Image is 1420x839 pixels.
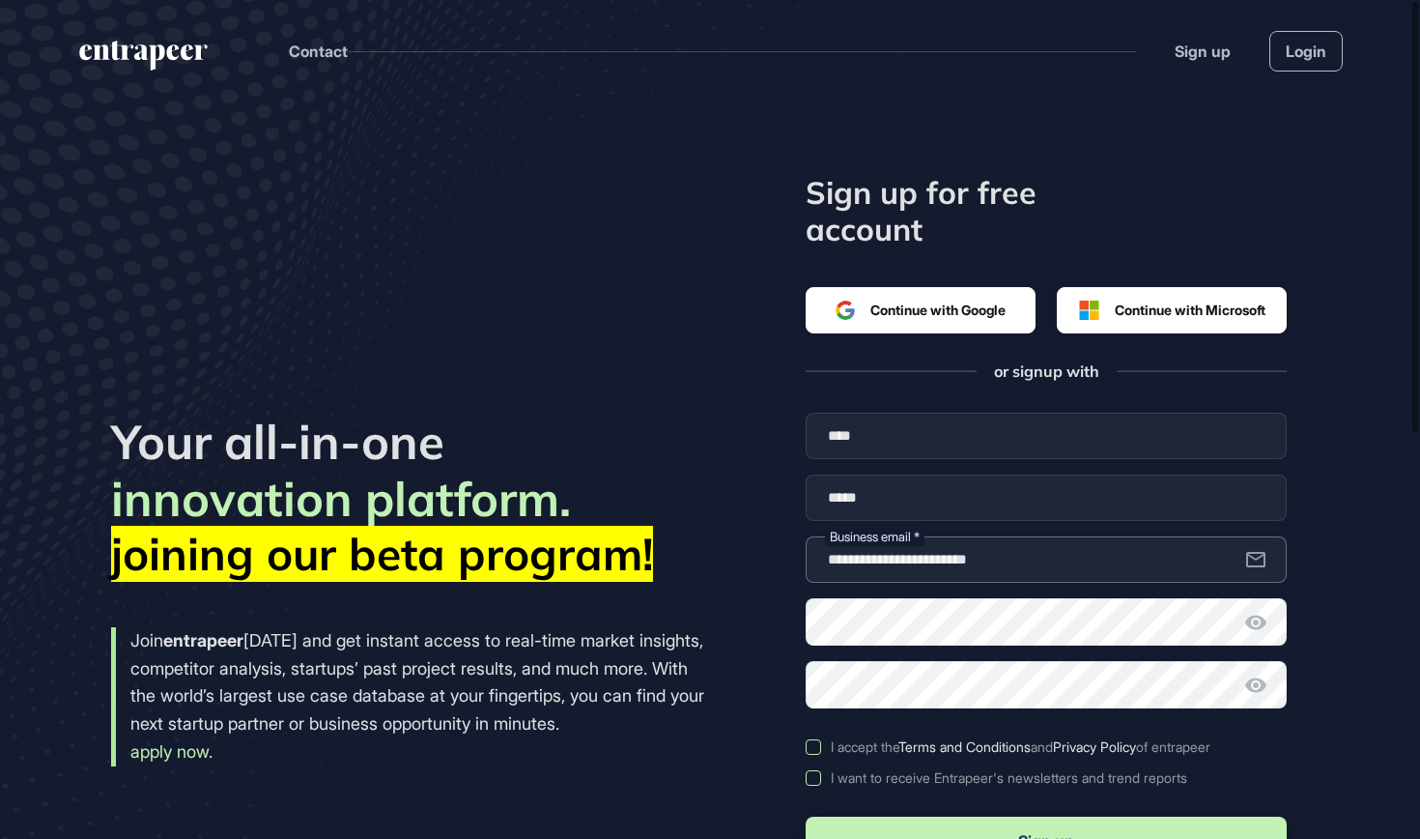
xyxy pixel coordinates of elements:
a: Privacy Policy [1053,738,1136,755]
strong: entrapeer [163,630,243,651]
div: I accept the and of entrapeer [831,739,1210,755]
span: innovation platform. [111,469,571,528]
button: Contact [289,39,348,64]
a: entrapeer-logo [77,41,210,77]
span: Join [DATE] and get instant access to real-time market insights, competitor analysis, startups’ p... [130,630,704,734]
a: Sign up [1175,40,1231,63]
a: Terms and Conditions [898,738,1031,755]
h1: Sign up for free account [806,174,1143,248]
mark: joining our beta program! [111,526,653,582]
div: I want to receive Entrapeer's newsletters and trend reports [831,770,1187,786]
a: Login [1269,31,1343,72]
label: Business email * [825,527,924,547]
a: apply now. [130,741,213,762]
span: Continue with Microsoft [1115,300,1265,320]
h2: Your all-in-one [111,414,710,471]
